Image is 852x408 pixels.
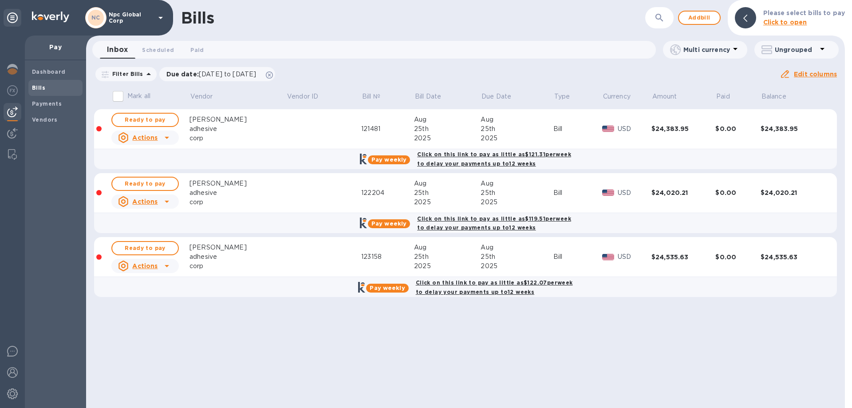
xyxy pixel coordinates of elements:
div: 25th [481,252,553,261]
p: Due date : [166,70,261,79]
div: Due date:[DATE] to [DATE] [159,67,276,81]
p: USD [618,252,651,261]
img: Logo [32,12,69,22]
u: Actions [132,262,158,269]
p: Vendor [190,92,213,101]
span: Vendor ID [287,92,330,101]
p: Currency [603,92,631,101]
span: Due Date [481,92,523,101]
button: Ready to pay [111,177,179,191]
b: NC [91,14,100,21]
div: Bill [553,188,602,198]
p: Pay [32,43,79,51]
div: $24,383.95 [651,124,715,133]
div: $24,383.95 [761,124,825,133]
b: Pay weekly [371,220,406,227]
div: Aug [414,179,481,188]
div: adhesive [189,188,286,198]
div: Unpin categories [4,9,21,27]
p: Filter Bills [109,70,143,78]
p: Vendor ID [287,92,318,101]
div: 2025 [414,261,481,271]
p: Bill № [362,92,380,101]
b: Click to open [763,19,807,26]
p: Npc Global Corp [109,12,153,24]
p: USD [618,188,651,198]
p: Amount [652,92,677,101]
div: 121481 [361,124,414,134]
div: 25th [481,188,553,198]
div: 2025 [481,261,553,271]
p: Bill Date [415,92,441,101]
div: 123158 [361,252,414,261]
span: Paid [716,92,742,101]
span: Vendor [190,92,225,101]
div: Bill [553,252,602,261]
b: Pay weekly [370,285,405,291]
img: USD [602,126,614,132]
b: Bills [32,84,45,91]
b: Please select bills to pay [763,9,845,16]
div: adhesive [189,252,286,261]
h1: Bills [181,8,214,27]
div: 122204 [361,188,414,198]
p: Due Date [481,92,511,101]
p: Paid [716,92,730,101]
span: Inbox [107,44,128,56]
b: Click on this link to pay as little as $122.07 per week to delay your payments up to 12 weeks [416,279,573,295]
div: $0.00 [715,124,761,133]
div: $24,535.63 [761,253,825,261]
div: 25th [414,124,481,134]
p: Mark all [127,91,150,101]
img: USD [602,190,614,196]
div: [PERSON_NAME] [189,243,286,252]
u: Actions [132,198,158,205]
div: Aug [481,179,553,188]
span: Type [554,92,582,101]
p: Balance [761,92,786,101]
div: [PERSON_NAME] [189,179,286,188]
button: Ready to pay [111,241,179,255]
span: Bill Date [415,92,453,101]
b: Click on this link to pay as little as $121.31 per week to delay your payments up to 12 weeks [417,151,571,167]
div: 25th [481,124,553,134]
div: $24,535.63 [651,253,715,261]
img: Foreign exchange [7,85,18,96]
span: Add bill [686,12,713,23]
div: $24,020.21 [651,188,715,197]
div: [PERSON_NAME] [189,115,286,124]
p: Type [554,92,570,101]
div: Aug [414,243,481,252]
span: [DATE] to [DATE] [199,71,256,78]
span: Ready to pay [119,115,171,125]
div: 25th [414,188,481,198]
div: 25th [414,252,481,261]
span: Scheduled [142,45,174,55]
img: USD [602,254,614,260]
span: Amount [652,92,689,101]
b: Vendors [32,116,58,123]
b: Click on this link to pay as little as $119.51 per week to delay your payments up to 12 weeks [417,215,571,231]
u: Edit columns [794,71,837,78]
div: Aug [481,115,553,124]
span: Paid [190,45,204,55]
p: Multi currency [683,45,730,54]
span: Bill № [362,92,392,101]
b: Pay weekly [371,156,406,163]
div: 2025 [481,198,553,207]
b: Payments [32,100,62,107]
b: Dashboard [32,68,66,75]
span: Ready to pay [119,243,171,254]
div: $24,020.21 [761,188,825,197]
button: Ready to pay [111,113,179,127]
div: $0.00 [715,253,761,261]
div: adhesive [189,124,286,134]
div: Bill [553,124,602,134]
div: 2025 [481,134,553,143]
p: Ungrouped [775,45,817,54]
div: Aug [414,115,481,124]
div: 2025 [414,198,481,207]
button: Addbill [678,11,721,25]
span: Ready to pay [119,178,171,189]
